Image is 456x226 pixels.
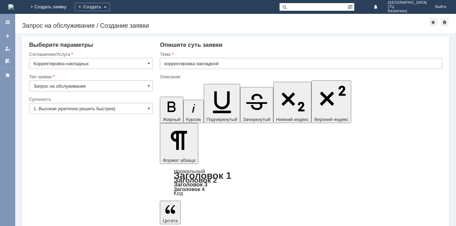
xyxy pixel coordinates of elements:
[174,170,231,181] a: Заголовок 1
[29,97,152,102] div: Срочность
[2,31,13,42] a: Создать заявку
[204,84,240,123] button: Подчеркнутый
[174,176,217,184] a: Заголовок 2
[2,43,13,54] a: Мои заявки
[174,168,205,174] a: Нормальный
[160,123,198,164] button: Формат абзаца
[186,117,201,122] span: Курсив
[2,55,13,67] a: Мои согласования
[243,117,271,122] span: Зачеркнутый
[160,97,183,123] button: Жирный
[22,22,429,29] div: Запрос на обслуживание / Создание заявки
[163,117,181,122] span: Жирный
[183,100,204,123] button: Курсив
[160,201,181,224] button: Цитата
[347,3,354,10] span: Расширенный поиск
[163,158,195,163] span: Формат абзаца
[160,42,222,48] span: Опишите суть заявки
[174,186,204,192] a: Заголовок 4
[8,4,14,10] img: logo
[29,52,152,56] div: Соглашение/Услуга
[174,181,207,188] a: Заголовок 3
[29,75,152,79] div: Тип заявки
[29,42,93,48] span: Выберите параметры
[440,18,449,26] div: Сделать домашней страницей
[160,52,441,56] div: Тема
[160,169,442,196] div: Формат абзаца
[75,3,110,11] div: Создать
[8,4,14,10] a: Перейти на домашнюю страницу
[311,80,351,123] button: Верхний индекс
[207,117,237,122] span: Подчеркнутый
[388,5,427,9] span: (ТЦ
[314,117,348,122] span: Верхний индекс
[174,190,183,197] a: Код
[388,9,427,13] span: Багратион)
[240,87,273,123] button: Зачеркнутый
[429,18,437,26] div: Добавить в избранное
[163,218,178,223] span: Цитата
[388,1,427,5] span: [GEOGRAPHIC_DATA]
[276,117,309,122] span: Нижний индекс
[273,82,312,123] button: Нижний индекс
[160,75,441,79] div: Описание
